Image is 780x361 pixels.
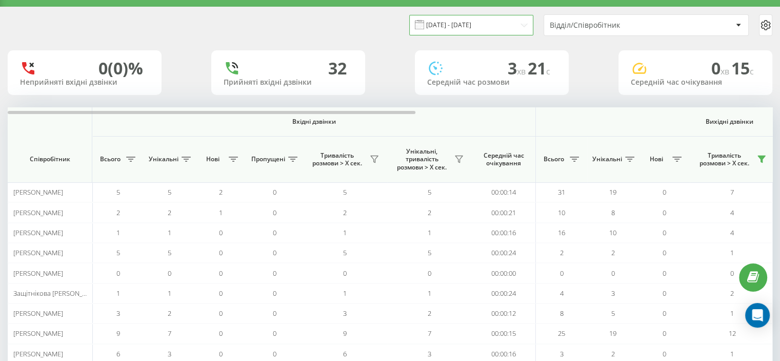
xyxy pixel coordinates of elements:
span: 0 [273,349,276,358]
span: [PERSON_NAME] [13,228,63,237]
span: 0 [273,309,276,318]
span: 0 [219,269,223,278]
span: 5 [428,187,431,197]
td: 00:00:00 [472,263,536,283]
span: c [546,66,550,77]
span: 6 [116,349,120,358]
span: 1 [730,309,734,318]
span: Вхідні дзвінки [119,118,509,126]
span: Нові [200,155,226,163]
span: c [750,66,754,77]
td: 00:00:21 [472,202,536,222]
span: 2 [730,289,734,298]
span: [PERSON_NAME] [13,309,63,318]
span: 16 [558,228,565,237]
span: 2 [219,187,223,197]
span: 3 [560,349,564,358]
span: 1 [343,228,347,237]
span: 1 [343,289,347,298]
span: 0 [273,228,276,237]
div: Середній час очікування [631,78,760,87]
span: 1 [116,289,120,298]
span: 0 [663,309,666,318]
span: 1 [730,248,734,257]
span: [PERSON_NAME] [13,269,63,278]
span: 0 [219,349,223,358]
span: 0 [663,208,666,217]
span: Унікальні, тривалість розмови > Х сек. [392,147,451,172]
span: 1 [219,208,223,217]
span: 3 [343,309,347,318]
span: 2 [560,248,564,257]
span: 0 [116,269,120,278]
span: 3 [508,57,528,79]
span: 1 [428,228,431,237]
span: 0 [219,309,223,318]
span: 2 [428,208,431,217]
span: 0 [611,269,615,278]
span: Тривалість розмови > Х сек. [695,151,754,167]
span: Унікальні [149,155,178,163]
span: 19 [609,187,616,197]
span: 0 [219,329,223,338]
span: 2 [343,208,347,217]
span: 5 [168,187,171,197]
span: 7 [168,329,171,338]
td: 00:00:12 [472,303,536,324]
td: 00:00:16 [472,223,536,243]
span: 3 [428,349,431,358]
span: 7 [428,329,431,338]
span: 0 [273,269,276,278]
span: 1 [730,349,734,358]
span: 1 [116,228,120,237]
span: 21 [528,57,550,79]
span: 0 [273,187,276,197]
span: 0 [663,248,666,257]
span: 3 [611,289,615,298]
div: 0 (0)% [98,59,143,78]
span: 0 [428,269,431,278]
span: 0 [730,269,734,278]
span: 0 [219,248,223,257]
span: [PERSON_NAME] [13,349,63,358]
span: [PERSON_NAME] [13,187,63,197]
span: 0 [219,289,223,298]
span: [PERSON_NAME] [13,208,63,217]
span: 2 [611,248,615,257]
span: 7 [730,187,734,197]
span: 0 [219,228,223,237]
span: 9 [116,329,120,338]
span: 5 [611,309,615,318]
span: хв [517,66,528,77]
span: 31 [558,187,565,197]
span: 0 [663,329,666,338]
span: 8 [611,208,615,217]
span: 12 [729,329,736,338]
span: Унікальні [592,155,622,163]
span: 2 [168,309,171,318]
span: Пропущені [251,155,285,163]
span: 0 [663,269,666,278]
span: Тривалість розмови > Х сек. [308,151,367,167]
span: 8 [560,309,564,318]
div: Open Intercom Messenger [745,303,770,328]
span: хв [721,66,731,77]
span: 0 [711,57,731,79]
span: 1 [168,228,171,237]
span: 4 [730,228,734,237]
span: 2 [168,208,171,217]
div: Відділ/Співробітник [550,21,672,30]
span: 4 [730,208,734,217]
span: Співробітник [16,155,83,163]
span: Всього [541,155,567,163]
span: Середній час очікування [479,151,528,167]
span: 0 [663,187,666,197]
div: Прийняті вхідні дзвінки [224,78,353,87]
span: 0 [663,228,666,237]
span: 0 [168,269,171,278]
span: 6 [343,349,347,358]
span: 0 [273,208,276,217]
td: 00:00:24 [472,243,536,263]
span: [PERSON_NAME] [13,329,63,338]
span: 0 [663,289,666,298]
